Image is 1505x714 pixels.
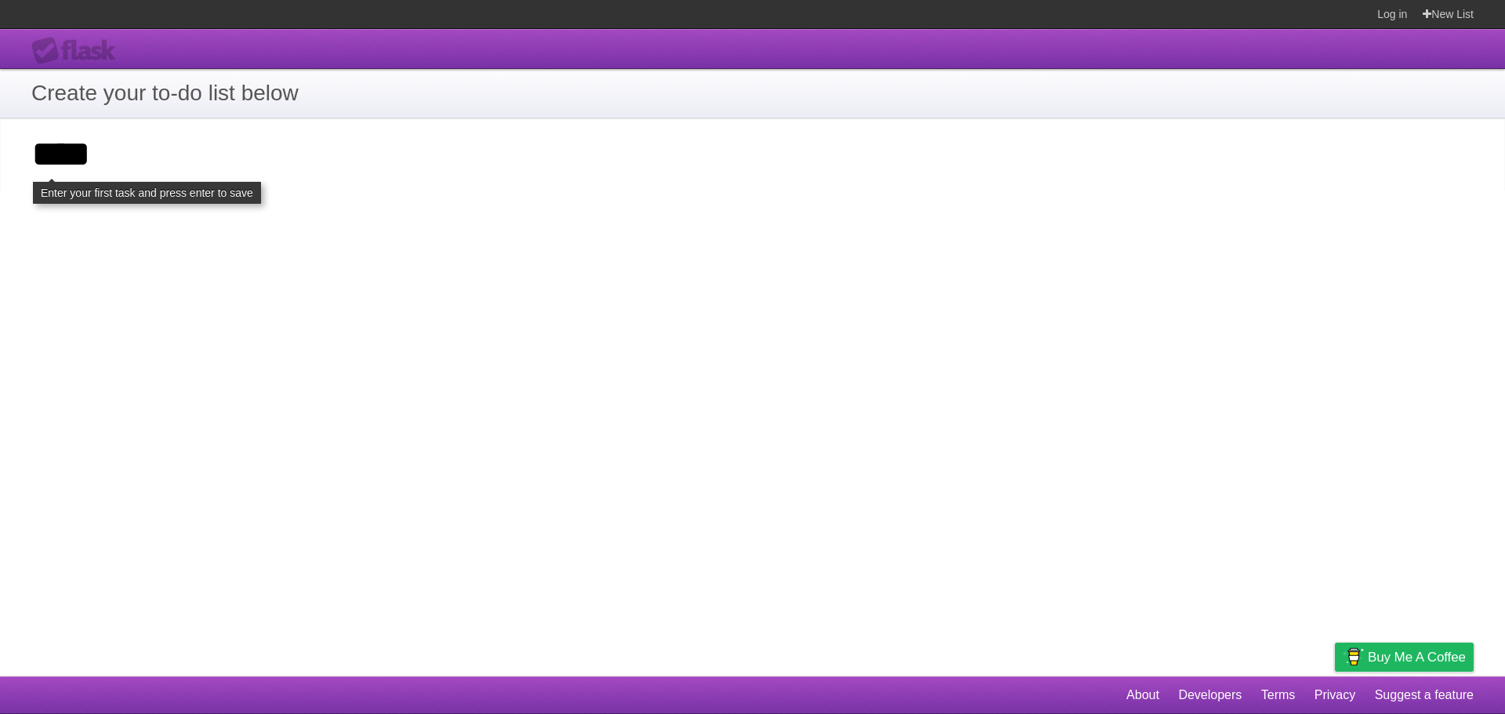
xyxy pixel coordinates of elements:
img: Buy me a coffee [1343,643,1364,670]
a: Terms [1261,680,1296,710]
a: Developers [1178,680,1242,710]
span: Buy me a coffee [1368,643,1466,671]
a: Suggest a feature [1375,680,1474,710]
a: Buy me a coffee [1335,643,1474,672]
a: About [1126,680,1159,710]
div: Flask [31,37,125,65]
h1: Create your to-do list below [31,77,1474,110]
a: Privacy [1315,680,1355,710]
